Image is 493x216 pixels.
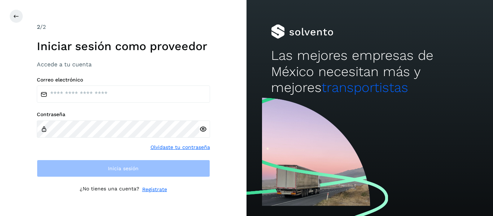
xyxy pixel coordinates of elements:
span: 2 [37,23,40,30]
span: Inicia sesión [108,166,139,171]
label: Correo electrónico [37,77,210,83]
label: Contraseña [37,111,210,118]
button: Inicia sesión [37,160,210,177]
h2: Las mejores empresas de México necesitan más y mejores [271,48,468,96]
a: Regístrate [142,186,167,193]
h1: Iniciar sesión como proveedor [37,39,210,53]
div: /2 [37,23,210,31]
h3: Accede a tu cuenta [37,61,210,68]
p: ¿No tienes una cuenta? [80,186,139,193]
a: Olvidaste tu contraseña [150,144,210,151]
span: transportistas [322,80,408,95]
